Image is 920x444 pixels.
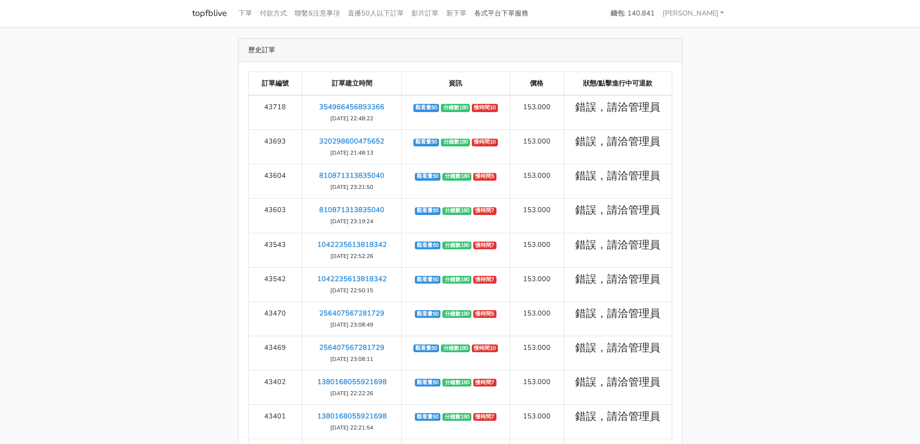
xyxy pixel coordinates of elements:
[570,342,666,355] h4: 錯誤，請洽管理員
[239,39,682,62] div: 歷史訂單
[317,274,387,284] a: 1042235613818342
[330,286,373,294] small: [DATE] 22:50:15
[235,4,256,23] a: 下單
[330,321,373,329] small: [DATE] 23:08:49
[473,242,496,249] span: 慢時間7
[510,404,564,439] td: 153.000
[470,4,532,23] a: 各式平台下單服務
[413,139,439,146] span: 觀看量50
[610,8,655,18] strong: 錢包: 140.841
[442,413,471,421] span: 分鐘數180
[472,344,498,352] span: 慢時間10
[319,102,384,112] a: 354966456893366
[570,170,666,183] h4: 錯誤，請洽管理員
[570,239,666,252] h4: 錯誤，請洽管理員
[330,252,373,260] small: [DATE] 22:52:26
[330,355,373,363] small: [DATE] 23:08:11
[473,413,496,421] span: 慢時間7
[413,104,439,112] span: 觀看量50
[291,4,344,23] a: 聯繫&注意事項
[330,217,373,225] small: [DATE] 23:19:24
[510,130,564,164] td: 153.000
[510,370,564,404] td: 153.000
[330,149,373,157] small: [DATE] 21:48:13
[415,207,441,215] span: 觀看量50
[319,171,384,180] a: 810871313835040
[510,336,564,370] td: 153.000
[415,242,441,249] span: 觀看量50
[570,308,666,320] h4: 錯誤，請洽管理員
[330,115,373,122] small: [DATE] 22:48:22
[659,4,728,23] a: [PERSON_NAME]
[607,4,659,23] a: 錢包: 140.841
[415,310,441,318] span: 觀看量50
[510,267,564,301] td: 153.000
[442,4,470,23] a: 新下單
[248,130,302,164] td: 43693
[510,301,564,336] td: 153.000
[570,101,666,114] h4: 錯誤，請洽管理員
[415,379,441,387] span: 觀看量50
[510,199,564,233] td: 153.000
[473,310,496,318] span: 慢時間5
[415,413,441,421] span: 觀看量50
[441,104,470,112] span: 分鐘數180
[401,72,510,96] th: 資訊
[248,370,302,404] td: 43402
[442,173,471,181] span: 分鐘數180
[248,199,302,233] td: 43603
[473,276,496,284] span: 慢時間7
[317,411,387,421] a: 1380168055921698
[319,343,384,352] a: 256407567281729
[408,4,442,23] a: 影片訂單
[473,379,496,387] span: 慢時間7
[442,207,471,215] span: 分鐘數180
[413,344,439,352] span: 觀看量50
[415,276,441,284] span: 觀看量50
[248,404,302,439] td: 43401
[248,164,302,199] td: 43604
[248,267,302,301] td: 43542
[510,233,564,267] td: 153.000
[570,376,666,389] h4: 錯誤，請洽管理員
[302,72,401,96] th: 訂單建立時間
[510,164,564,199] td: 153.000
[570,136,666,148] h4: 錯誤，請洽管理員
[570,411,666,423] h4: 錯誤，請洽管理員
[472,139,498,146] span: 慢時間10
[248,233,302,267] td: 43543
[564,72,672,96] th: 狀態/點擊進行中可退款
[248,72,302,96] th: 訂單編號
[256,4,291,23] a: 付款方式
[317,240,387,249] a: 1042235613818342
[473,207,496,215] span: 慢時間7
[441,344,470,352] span: 分鐘數180
[442,379,471,387] span: 分鐘數180
[330,424,373,431] small: [DATE] 22:21:54
[510,95,564,130] td: 153.000
[319,136,384,146] a: 320298600475652
[317,377,387,387] a: 1380168055921698
[415,173,441,181] span: 觀看量50
[330,389,373,397] small: [DATE] 22:22:26
[570,273,666,286] h4: 錯誤，請洽管理員
[510,72,564,96] th: 價格
[330,183,373,191] small: [DATE] 23:21:50
[319,205,384,215] a: 810871313835040
[473,173,496,181] span: 慢時間5
[570,204,666,217] h4: 錯誤，請洽管理員
[248,301,302,336] td: 43470
[442,242,471,249] span: 分鐘數180
[248,336,302,370] td: 43469
[192,4,227,23] a: topfblive
[441,139,470,146] span: 分鐘數180
[472,104,498,112] span: 慢時間10
[344,4,408,23] a: 直播50人以下訂單
[442,276,471,284] span: 分鐘數180
[248,95,302,130] td: 43718
[442,310,471,318] span: 分鐘數180
[319,308,384,318] a: 256407567281729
